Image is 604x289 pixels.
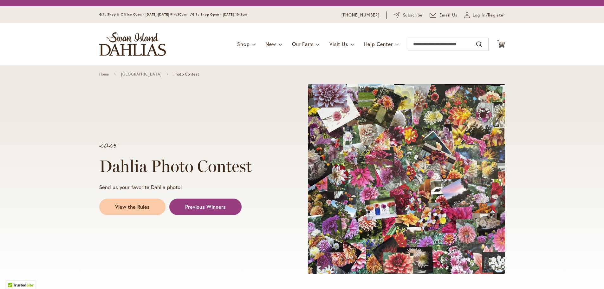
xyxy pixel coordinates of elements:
a: [PHONE_NUMBER] [341,12,380,18]
a: Subscribe [394,12,423,18]
span: Gift Shop Open - [DATE] 10-3pm [192,12,247,16]
p: 2025 [99,143,284,149]
span: Help Center [364,41,393,47]
a: Log In/Register [464,12,505,18]
span: New [265,41,276,47]
span: Previous Winners [185,203,226,211]
span: View the Rules [115,203,150,211]
span: Shop [237,41,250,47]
a: [GEOGRAPHIC_DATA] [121,72,162,76]
span: Subscribe [403,12,423,18]
a: Previous Winners [169,199,242,215]
span: Visit Us [329,41,348,47]
span: Gift Shop & Office Open - [DATE]-[DATE] 9-4:30pm / [99,12,192,16]
span: Email Us [439,12,458,18]
a: View the Rules [99,199,166,215]
span: Our Farm [292,41,314,47]
h1: Dahlia Photo Contest [99,157,284,176]
span: Photo Contest [173,72,199,76]
span: Log In/Register [473,12,505,18]
a: Email Us [430,12,458,18]
p: Send us your favorite Dahlia photo! [99,183,284,191]
button: Search [476,39,482,49]
a: Home [99,72,109,76]
a: store logo [99,32,166,56]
